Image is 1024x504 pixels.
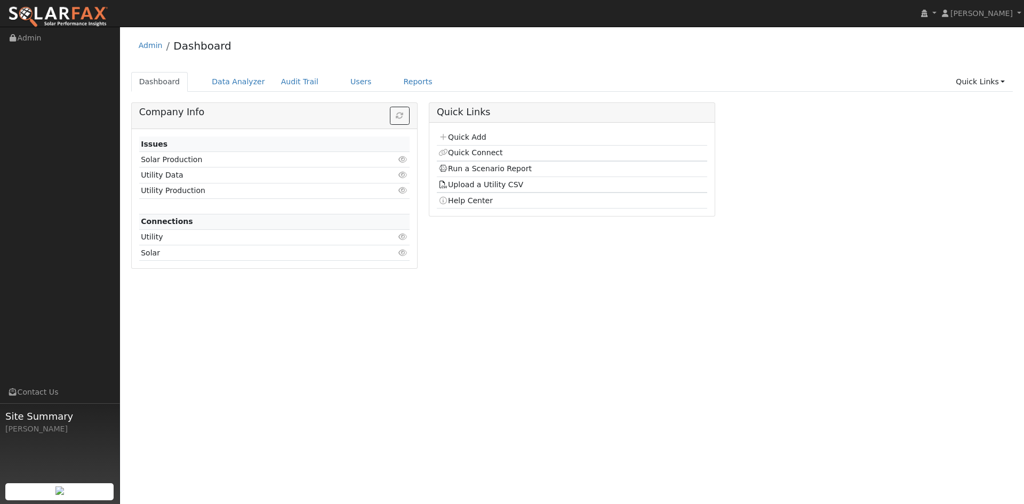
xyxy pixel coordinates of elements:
[950,9,1013,18] span: [PERSON_NAME]
[139,152,366,167] td: Solar Production
[438,148,502,157] a: Quick Connect
[139,167,366,183] td: Utility Data
[398,171,408,179] i: Click to view
[141,140,167,148] strong: Issues
[438,180,523,189] a: Upload a Utility CSV
[342,72,380,92] a: Users
[5,409,114,423] span: Site Summary
[139,41,163,50] a: Admin
[398,156,408,163] i: Click to view
[173,39,231,52] a: Dashboard
[438,133,486,141] a: Quick Add
[55,486,64,495] img: retrieve
[273,72,326,92] a: Audit Trail
[398,249,408,257] i: Click to view
[8,6,108,28] img: SolarFax
[131,72,188,92] a: Dashboard
[139,183,366,198] td: Utility Production
[204,72,273,92] a: Data Analyzer
[398,233,408,241] i: Click to view
[139,229,366,245] td: Utility
[141,217,193,226] strong: Connections
[396,72,441,92] a: Reports
[438,196,493,205] a: Help Center
[438,164,532,173] a: Run a Scenario Report
[139,245,366,261] td: Solar
[948,72,1013,92] a: Quick Links
[139,107,410,118] h5: Company Info
[437,107,707,118] h5: Quick Links
[398,187,408,194] i: Click to view
[5,423,114,435] div: [PERSON_NAME]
